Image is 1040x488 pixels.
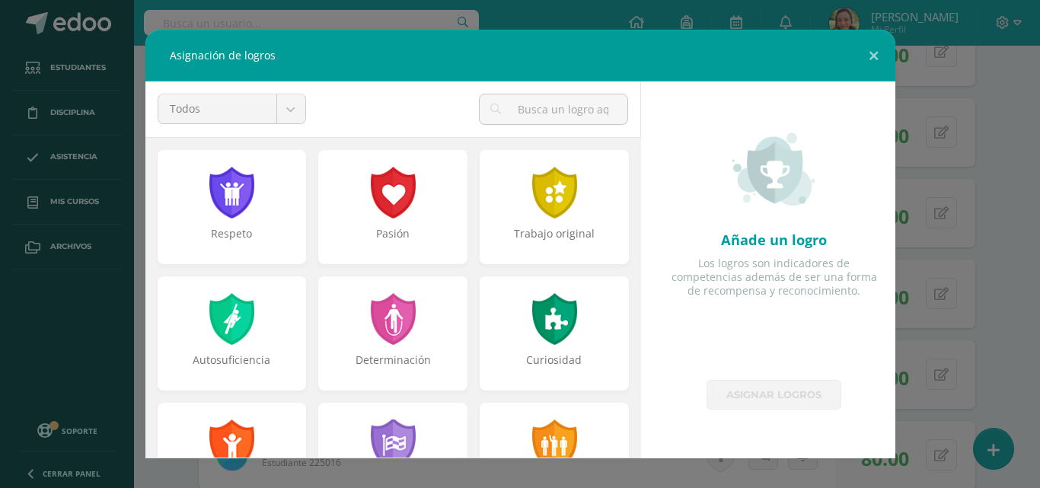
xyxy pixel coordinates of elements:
div: Trabajo original [481,226,627,257]
div: Añade un logro [665,231,883,249]
div: Pasión [320,226,466,257]
div: Determinación [320,352,466,383]
div: Curiosidad [481,352,627,383]
input: Busca un logro aquí... [480,94,627,124]
a: Asignar logros [707,380,841,410]
div: Los logros son indicadores de competencias además de ser una forma de recompensa y reconocimiento. [665,257,883,298]
div: Asignación de logros [145,30,895,81]
div: Autosuficiencia [159,352,305,383]
span: Todos [170,94,265,123]
button: Close (Esc) [852,30,895,81]
a: Todos [158,94,305,123]
div: Respeto [159,226,305,257]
